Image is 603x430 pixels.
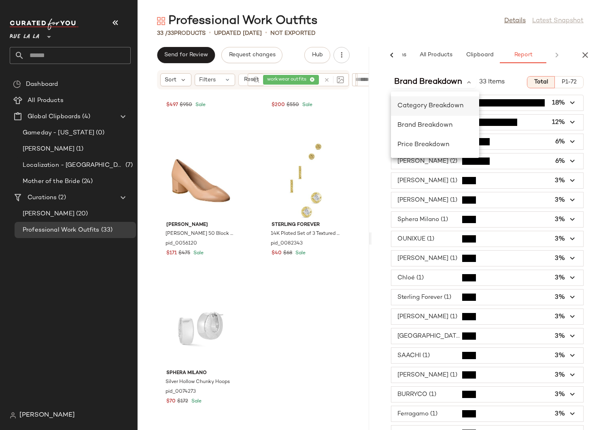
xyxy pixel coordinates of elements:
[391,115,583,130] button: BGL (4)12%
[391,134,583,149] button: [PERSON_NAME] (2)6%
[271,230,340,238] span: 14K Plated Set of 3 Textured Studs
[192,251,204,256] span: Sale
[177,398,188,405] span: $172
[80,177,93,186] span: (24)
[397,102,463,109] span: Category Breakdown
[465,52,493,58] span: Clipboard
[391,309,583,324] button: [PERSON_NAME] (1)3%
[294,251,306,256] span: Sale
[272,221,340,229] span: Sterling Forever
[166,102,178,109] span: $497
[253,76,260,83] img: svg%3e
[391,212,583,227] button: Sphera Milano (1)3%
[157,13,318,29] div: Professional Work Outfits
[304,47,330,63] button: Hub
[10,19,79,30] img: cfy_white_logo.C9jOOHJF.svg
[419,52,452,58] span: All Products
[391,173,583,188] button: [PERSON_NAME] (1)3%
[391,348,583,363] button: SAACHI (1)3%
[228,52,275,58] span: Request changes
[157,29,206,38] div: Products
[391,251,583,266] button: [PERSON_NAME] (1)3%
[28,193,57,202] span: Curations
[23,226,100,235] span: Professional Work Outfits
[28,96,64,105] span: All Products
[165,76,176,84] span: Sort
[166,221,235,229] span: [PERSON_NAME]
[157,30,168,36] span: 33 /
[190,399,202,404] span: Sale
[166,250,177,257] span: $171
[19,411,75,420] span: [PERSON_NAME]
[166,240,197,247] span: pid_0056120
[397,141,449,148] span: Price Breakdown
[397,122,452,129] span: Brand Breakdown
[243,77,259,83] span: Reset
[178,250,190,257] span: $475
[504,16,526,26] a: Details
[100,226,113,235] span: (33)
[124,161,133,170] span: (7)
[74,145,83,154] span: (1)
[391,290,583,305] button: Sterling Forever (1)3%
[94,128,104,138] span: (0)
[81,112,90,121] span: (4)
[391,153,583,169] button: [PERSON_NAME] (2)6%
[391,231,583,247] button: OUNIXUE (1)3%
[391,406,583,421] button: Ferragamo (1)3%
[283,250,292,257] span: $68
[391,270,583,285] button: Chloé (1)3%
[391,192,583,208] button: [PERSON_NAME] (1)3%
[26,80,58,89] span: Dashboard
[23,161,124,170] span: Localization - [GEOGRAPHIC_DATA]
[168,30,174,36] span: 33
[287,102,299,109] span: $550
[166,379,230,386] span: Silver Hollow Chunky Hoops
[391,367,583,383] button: [PERSON_NAME] (1)3%
[391,387,583,402] button: BURRYCO (1)3%
[272,250,282,257] span: $40
[157,47,215,63] button: Send for Review
[265,28,267,38] span: •
[221,47,282,63] button: Request changes
[166,388,196,396] span: pid_0074273
[209,28,211,38] span: •
[214,29,262,38] p: updated [DATE]
[561,79,577,85] span: P1-72
[312,52,323,58] span: Hub
[166,230,234,238] span: [PERSON_NAME] 50 Block Leather Pump
[23,177,80,186] span: Mother of the Bride
[534,79,548,85] span: Total
[301,102,312,108] span: Sale
[160,291,242,366] img: 6030797296_RLLC.jpg
[23,145,74,154] span: [PERSON_NAME]
[271,240,303,247] span: pid_0082343
[57,193,66,202] span: (2)
[555,76,584,88] button: P1-72
[166,370,235,377] span: Sphera Milano
[265,143,347,218] img: 6030316284_RLLC.jpg
[394,76,462,88] span: Brand Breakdown
[166,398,176,405] span: $70
[337,76,344,83] img: svg%3e
[74,209,88,219] span: (20)
[10,412,16,419] img: svg%3e
[23,209,74,219] span: [PERSON_NAME]
[180,102,192,109] span: $950
[238,74,264,86] button: Reset
[28,112,81,121] span: Global Clipboards
[157,17,165,25] img: svg%3e
[270,29,316,38] p: Not Exported
[514,52,533,58] span: Report
[272,102,285,109] span: $200
[527,76,555,88] button: Total
[160,143,242,218] img: 1311133276_RLLC.jpg
[23,128,94,138] span: Gameday - [US_STATE]
[13,80,21,88] img: svg%3e
[479,77,505,87] span: 33 Items
[199,76,216,84] span: Filters
[164,52,208,58] span: Send for Review
[391,328,583,344] button: [GEOGRAPHIC_DATA] (1)3%
[10,28,39,42] span: Rue La La
[194,102,206,108] span: Sale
